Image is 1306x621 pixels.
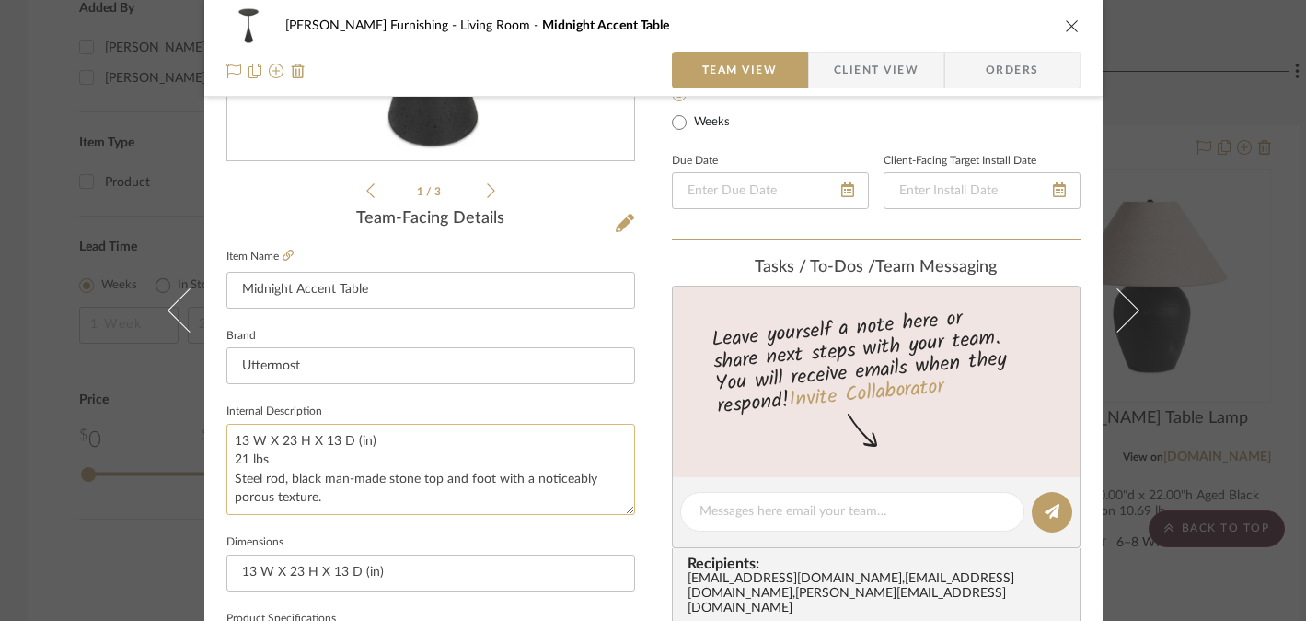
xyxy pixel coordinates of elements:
span: Orders [965,52,1059,88]
span: 1 [417,186,426,197]
div: [EMAIL_ADDRESS][DOMAIN_NAME] , [EMAIL_ADDRESS][DOMAIN_NAME] , [PERSON_NAME][EMAIL_ADDRESS][DOMAIN... [688,572,1072,616]
img: e0fc6023-d7cb-4785-9dbb-2e0bd2ed6d05_48x40.jpg [226,7,271,44]
label: Item Name [226,249,294,264]
span: [PERSON_NAME] Furnishing [285,19,460,32]
mat-radio-group: Select item type [672,82,767,134]
span: Client View [834,52,919,88]
label: Weeks [690,114,730,131]
div: Leave yourself a note here or share next steps with your team. You will receive emails when they ... [669,299,1082,422]
input: Enter Due Date [672,172,869,209]
span: Midnight Accent Table [542,19,669,32]
label: Client-Facing Target Install Date [884,157,1036,166]
span: Team View [702,52,778,88]
span: Tasks / To-Dos / [755,259,875,275]
span: Recipients: [688,556,1072,572]
span: 3 [434,186,444,197]
label: Dimensions [226,538,283,547]
label: Brand [226,332,256,341]
div: team Messaging [672,258,1081,278]
input: Enter Item Name [226,272,635,309]
label: Internal Description [226,407,322,416]
input: Enter Install Date [884,172,1081,209]
img: Remove from project [291,64,306,78]
span: / [426,186,434,197]
button: close [1064,18,1081,34]
span: Living Room [460,19,542,32]
div: Team-Facing Details [226,209,635,229]
a: Invite Collaborator [787,371,944,417]
input: Enter Brand [226,347,635,384]
input: Enter the dimensions of this item [226,555,635,592]
label: Due Date [672,157,718,166]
